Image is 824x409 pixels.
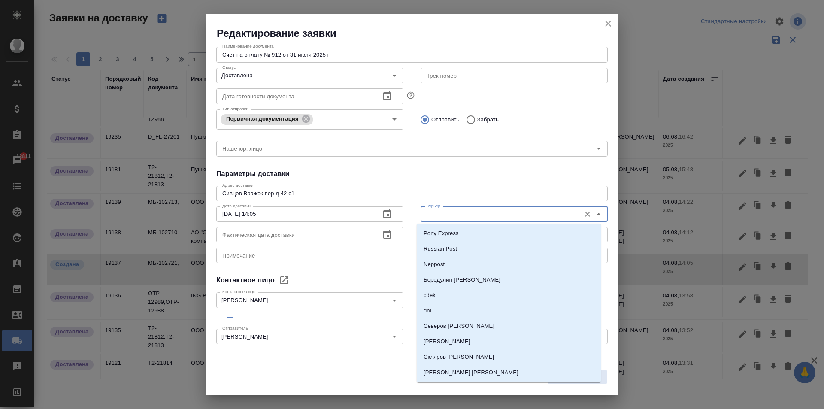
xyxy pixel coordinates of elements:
p: cdek [424,291,436,300]
p: [PERSON_NAME] [424,337,470,346]
button: Очистить [582,208,594,220]
button: Open [388,330,400,342]
button: close [602,17,615,30]
button: Open [593,142,605,155]
span: Первичная документация [221,115,304,122]
p: Neppost [424,260,445,269]
p: Russian Post [424,245,457,253]
h4: Контактное лицо [216,275,275,285]
button: Добавить [216,310,244,325]
p: Северов [PERSON_NAME] [424,322,494,330]
textarea: Сивцев Вражек пер д 42 с1 [222,190,602,197]
p: Отправить [431,115,460,124]
div: Первичная документация [221,114,313,125]
p: dhl [424,306,431,315]
p: Забрать [477,115,499,124]
p: Скляров [PERSON_NAME] [424,353,494,361]
button: Open [388,113,400,125]
p: [PERSON_NAME] [PERSON_NAME] [424,368,518,377]
h4: Параметры доставки [216,169,608,179]
p: Бородулин [PERSON_NAME] [424,276,500,284]
h2: Редактирование заявки [217,27,618,40]
button: Если заполнить эту дату, автоматически создастся заявка, чтобы забрать готовые документы [405,90,416,101]
p: Pony Express [424,229,459,238]
button: Open [388,70,400,82]
button: Close [593,208,605,220]
button: Open [388,294,400,306]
